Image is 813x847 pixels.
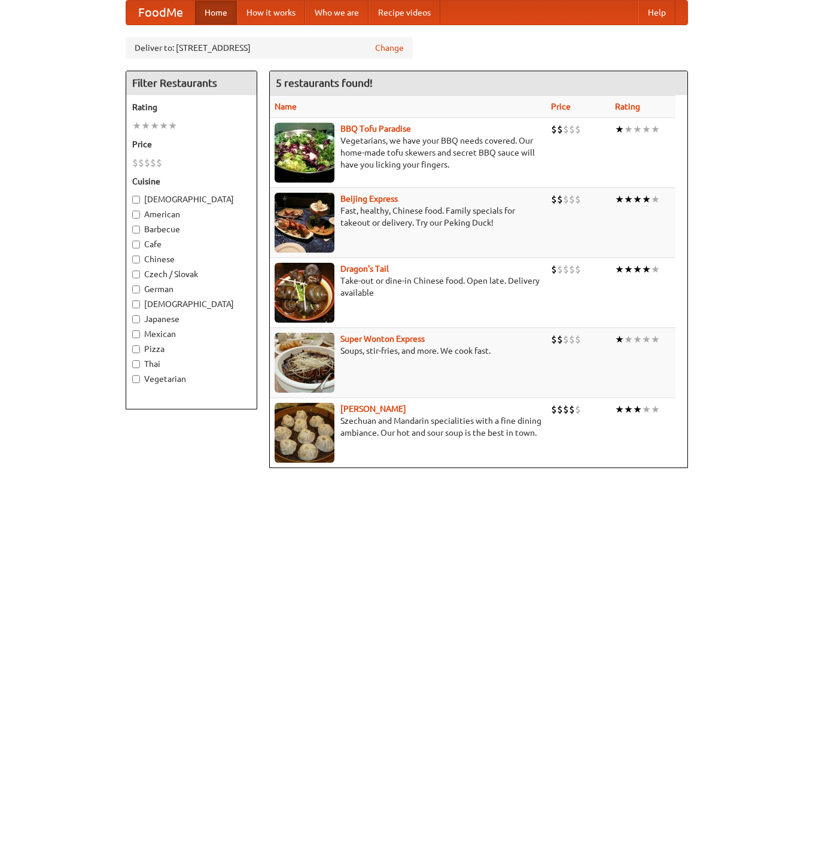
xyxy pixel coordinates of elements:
[575,123,581,136] li: $
[557,263,563,276] li: $
[569,123,575,136] li: $
[615,123,624,136] li: ★
[138,156,144,169] li: $
[237,1,305,25] a: How it works
[563,333,569,346] li: $
[132,268,251,280] label: Czech / Slovak
[340,124,411,133] a: BBQ Tofu Paradise
[132,211,140,218] input: American
[132,119,141,132] li: ★
[642,263,651,276] li: ★
[651,403,660,416] li: ★
[340,334,425,344] a: Super Wonton Express
[633,333,642,346] li: ★
[132,373,251,385] label: Vegetarian
[615,193,624,206] li: ★
[340,264,389,274] a: Dragon's Tail
[305,1,369,25] a: Who we are
[557,123,563,136] li: $
[569,263,575,276] li: $
[633,263,642,276] li: ★
[275,345,542,357] p: Soups, stir-fries, and more. We cook fast.
[575,263,581,276] li: $
[275,193,334,253] img: beijing.jpg
[615,403,624,416] li: ★
[150,119,159,132] li: ★
[132,256,140,263] input: Chinese
[195,1,237,25] a: Home
[575,403,581,416] li: $
[638,1,675,25] a: Help
[132,360,140,368] input: Thai
[575,333,581,346] li: $
[642,403,651,416] li: ★
[132,253,251,265] label: Chinese
[633,403,642,416] li: ★
[642,123,651,136] li: ★
[132,300,140,308] input: [DEMOGRAPHIC_DATA]
[651,333,660,346] li: ★
[132,328,251,340] label: Mexican
[375,42,404,54] a: Change
[615,102,640,111] a: Rating
[275,415,542,439] p: Szechuan and Mandarin specialities with a fine dining ambiance. Our hot and sour soup is the best...
[132,343,251,355] label: Pizza
[563,263,569,276] li: $
[126,71,257,95] h4: Filter Restaurants
[159,119,168,132] li: ★
[369,1,440,25] a: Recipe videos
[132,156,138,169] li: $
[132,271,140,278] input: Czech / Slovak
[126,37,413,59] div: Deliver to: [STREET_ADDRESS]
[275,275,542,299] p: Take-out or dine-in Chinese food. Open late. Delivery available
[275,403,334,463] img: shandong.jpg
[651,123,660,136] li: ★
[132,330,140,338] input: Mexican
[132,138,251,150] h5: Price
[557,193,563,206] li: $
[132,101,251,113] h5: Rating
[563,193,569,206] li: $
[624,193,633,206] li: ★
[276,77,373,89] ng-pluralize: 5 restaurants found!
[132,286,140,293] input: German
[633,193,642,206] li: ★
[633,123,642,136] li: ★
[651,193,660,206] li: ★
[569,403,575,416] li: $
[551,193,557,206] li: $
[275,333,334,393] img: superwonton.jpg
[132,313,251,325] label: Japanese
[275,123,334,183] img: tofuparadise.jpg
[340,194,398,204] a: Beijing Express
[132,375,140,383] input: Vegetarian
[132,208,251,220] label: American
[141,119,150,132] li: ★
[557,333,563,346] li: $
[132,238,251,250] label: Cafe
[551,333,557,346] li: $
[624,123,633,136] li: ★
[132,226,140,233] input: Barbecue
[551,263,557,276] li: $
[551,403,557,416] li: $
[642,333,651,346] li: ★
[132,283,251,295] label: German
[275,135,542,171] p: Vegetarians, we have your BBQ needs covered. Our home-made tofu skewers and secret BBQ sauce will...
[557,403,563,416] li: $
[132,175,251,187] h5: Cuisine
[642,193,651,206] li: ★
[275,263,334,323] img: dragon.jpg
[150,156,156,169] li: $
[340,404,406,414] a: [PERSON_NAME]
[275,205,542,229] p: Fast, healthy, Chinese food. Family specials for takeout or delivery. Try our Peking Duck!
[132,358,251,370] label: Thai
[132,315,140,323] input: Japanese
[156,156,162,169] li: $
[132,298,251,310] label: [DEMOGRAPHIC_DATA]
